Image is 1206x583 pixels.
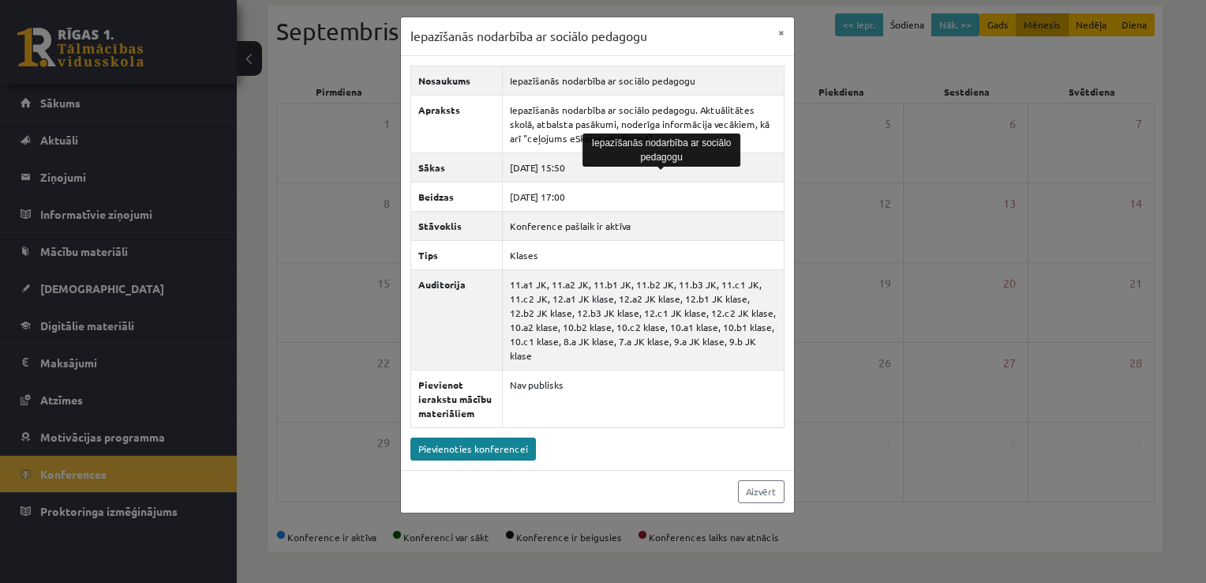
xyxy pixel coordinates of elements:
[410,211,502,240] th: Stāvoklis
[502,211,784,240] td: Konference pašlaik ir aktīva
[502,269,784,370] td: 11.a1 JK, 11.a2 JK, 11.b1 JK, 11.b2 JK, 11.b3 JK, 11.c1 JK, 11.c2 JK, 12.a1 JK klase, 12.a2 JK kl...
[769,17,794,47] button: ×
[502,182,784,211] td: [DATE] 17:00
[738,480,785,503] a: Aizvērt
[410,95,502,152] th: Apraksts
[502,95,784,152] td: Iepazīšanās nodarbība ar sociālo pedagogu. Aktuālitātes skolā, atbalsta pasākumi, noderīga inform...
[410,438,536,461] a: Pievienoties konferencei
[410,66,502,95] th: Nosaukums
[410,370,502,427] th: Pievienot ierakstu mācību materiāliem
[502,240,784,269] td: Klases
[410,27,647,46] h3: Iepazīšanās nodarbība ar sociālo pedagogu
[502,370,784,427] td: Nav publisks
[410,269,502,370] th: Auditorija
[410,152,502,182] th: Sākas
[582,134,740,167] div: Iepazīšanās nodarbība ar sociālo pedagogu
[410,182,502,211] th: Beidzas
[502,152,784,182] td: [DATE] 15:50
[410,240,502,269] th: Tips
[502,66,784,95] td: Iepazīšanās nodarbība ar sociālo pedagogu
